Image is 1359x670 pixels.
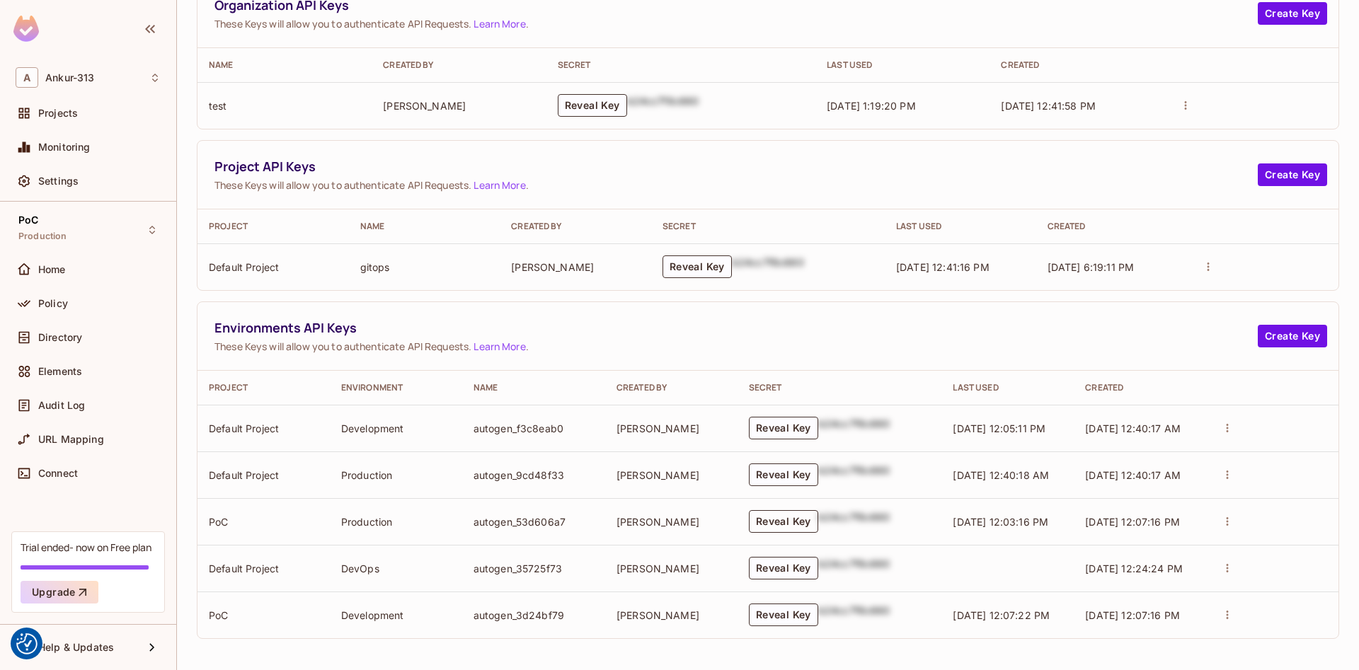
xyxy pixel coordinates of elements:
[558,94,627,117] button: Reveal Key
[627,94,699,117] div: b24cc7f8c660
[330,451,462,498] td: Production
[617,382,726,393] div: Created By
[38,108,78,119] span: Projects
[818,603,890,626] div: b24cc7f8c660
[214,158,1258,175] span: Project API Keys
[953,469,1049,481] span: [DATE] 12:40:18 AM
[558,59,805,71] div: Secret
[818,510,890,533] div: b24cc7f8c660
[38,298,68,309] span: Policy
[330,498,462,545] td: Production
[462,545,605,591] td: autogen_35725f73
[18,231,67,242] span: Production
[605,451,738,498] td: [PERSON_NAME]
[197,545,330,591] td: Default Project
[16,67,38,88] span: A
[1085,382,1195,393] div: Created
[1217,465,1237,485] button: actions
[474,178,525,192] a: Learn More
[462,591,605,638] td: autogen_3d24bf79
[1085,422,1181,434] span: [DATE] 12:40:17 AM
[1085,516,1180,528] span: [DATE] 12:07:16 PM
[45,72,94,83] span: Workspace: Ankur-313
[953,516,1048,528] span: [DATE] 12:03:16 PM
[197,498,330,545] td: PoC
[511,221,640,232] div: Created By
[500,243,651,290] td: [PERSON_NAME]
[330,591,462,638] td: Development
[605,405,738,451] td: [PERSON_NAME]
[605,545,738,591] td: [PERSON_NAME]
[749,382,931,393] div: Secret
[896,261,990,273] span: [DATE] 12:41:16 PM
[818,417,890,439] div: b24cc7f8c660
[1258,325,1327,347] button: Create Key
[38,434,104,445] span: URL Mapping
[21,581,98,603] button: Upgrade
[21,541,151,554] div: Trial ended- now on Free plan
[896,221,1025,232] div: Last Used
[209,221,338,232] div: Project
[209,382,319,393] div: Project
[197,451,330,498] td: Default Project
[749,557,818,579] button: Reveal Key
[462,498,605,545] td: autogen_53d606a7
[1217,418,1237,438] button: actions
[214,319,1258,337] span: Environments API Keys
[38,175,79,187] span: Settings
[1258,163,1327,186] button: Create Key
[663,255,732,278] button: Reveal Key
[18,214,38,226] span: PoC
[38,366,82,377] span: Elements
[372,82,546,129] td: [PERSON_NAME]
[16,633,38,654] img: Revisit consent button
[38,468,78,479] span: Connect
[1085,562,1183,574] span: [DATE] 12:24:24 PM
[1048,221,1176,232] div: Created
[38,400,85,411] span: Audit Log
[732,255,804,278] div: b24cc7f8c660
[474,340,525,353] a: Learn More
[1217,512,1237,531] button: actions
[1217,605,1237,625] button: actions
[1258,2,1327,25] button: Create Key
[474,17,525,30] a: Learn More
[214,17,1258,30] span: These Keys will allow you to authenticate API Requests. .
[953,609,1050,621] span: [DATE] 12:07:22 PM
[1001,59,1152,71] div: Created
[1048,261,1135,273] span: [DATE] 6:19:11 PM
[349,243,500,290] td: gitops
[818,557,890,579] div: b24cc7f8c660
[462,405,605,451] td: autogen_f3c8eab0
[214,178,1258,192] span: These Keys will allow you to authenticate API Requests. .
[605,591,738,638] td: [PERSON_NAME]
[1217,558,1237,578] button: actions
[1198,257,1218,277] button: actions
[38,332,82,343] span: Directory
[383,59,534,71] div: Created By
[360,221,489,232] div: Name
[13,16,39,42] img: SReyMgAAAABJRU5ErkJggg==
[818,463,890,486] div: b24cc7f8c660
[330,545,462,591] td: DevOps
[330,405,462,451] td: Development
[38,642,114,653] span: Help & Updates
[827,100,916,112] span: [DATE] 1:19:20 PM
[16,633,38,654] button: Consent Preferences
[827,59,978,71] div: Last Used
[38,141,91,153] span: Monitoring
[1085,469,1181,481] span: [DATE] 12:40:17 AM
[474,382,594,393] div: Name
[749,510,818,533] button: Reveal Key
[1085,609,1180,621] span: [DATE] 12:07:16 PM
[1176,96,1195,115] button: actions
[214,340,1258,353] span: These Keys will allow you to authenticate API Requests. .
[462,451,605,498] td: autogen_9cd48f33
[197,243,349,290] td: Default Project
[663,221,873,232] div: Secret
[197,405,330,451] td: Default Project
[953,382,1062,393] div: Last Used
[953,422,1045,434] span: [DATE] 12:05:11 PM
[1001,100,1096,112] span: [DATE] 12:41:58 PM
[749,463,818,486] button: Reveal Key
